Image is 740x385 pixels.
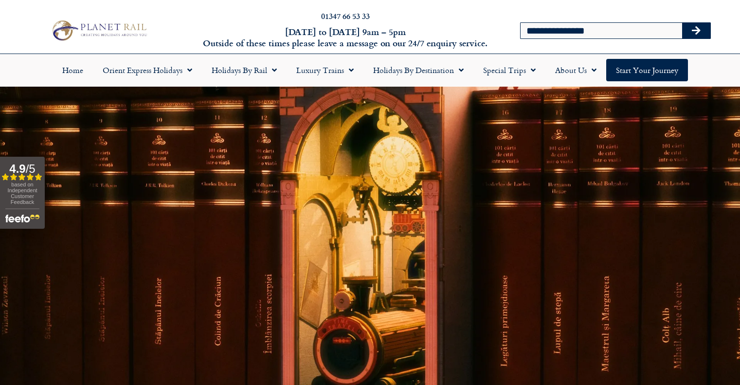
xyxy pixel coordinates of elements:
[606,59,688,81] a: Start your Journey
[473,59,545,81] a: Special Trips
[363,59,473,81] a: Holidays by Destination
[48,18,149,43] img: Planet Rail Train Holidays Logo
[545,59,606,81] a: About Us
[5,59,735,81] nav: Menu
[287,59,363,81] a: Luxury Trains
[321,10,370,21] a: 01347 66 53 33
[200,26,491,49] h6: [DATE] to [DATE] 9am – 5pm Outside of these times please leave a message on our 24/7 enquiry serv...
[202,59,287,81] a: Holidays by Rail
[682,23,710,38] button: Search
[93,59,202,81] a: Orient Express Holidays
[53,59,93,81] a: Home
